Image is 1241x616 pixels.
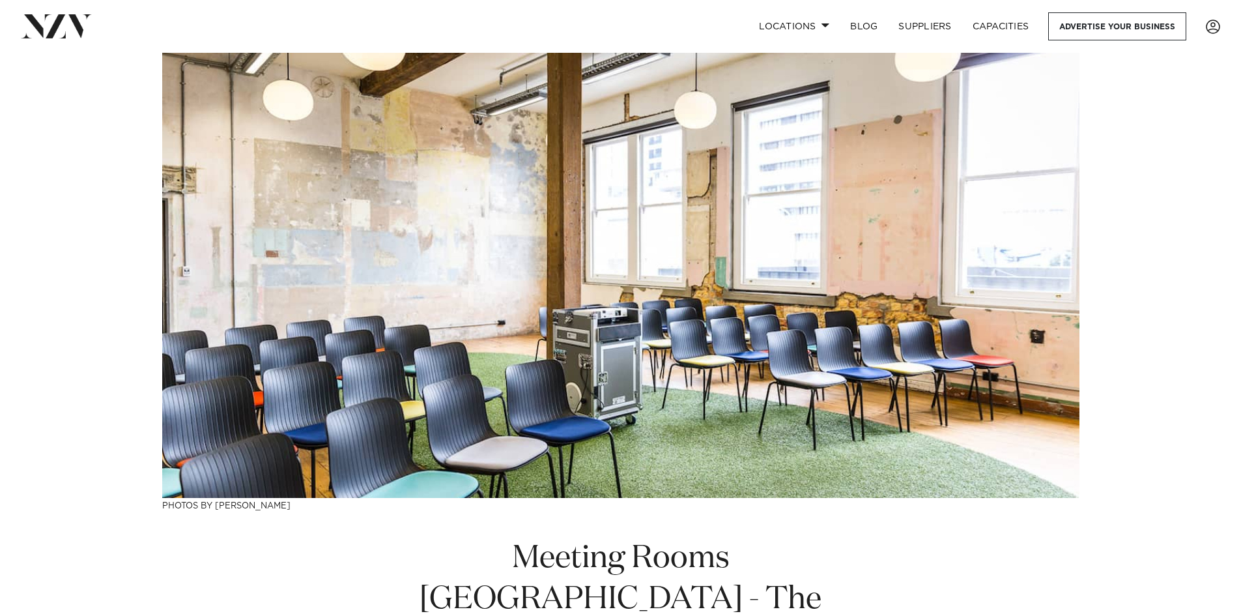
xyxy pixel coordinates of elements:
[888,12,962,40] a: SUPPLIERS
[162,53,1079,498] img: Meeting Rooms Auckland - The Top 23
[962,12,1040,40] a: Capacities
[1048,12,1186,40] a: Advertise your business
[21,14,92,38] img: nzv-logo.png
[162,498,1079,512] h3: Photos by [PERSON_NAME]
[749,12,840,40] a: Locations
[840,12,888,40] a: BLOG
